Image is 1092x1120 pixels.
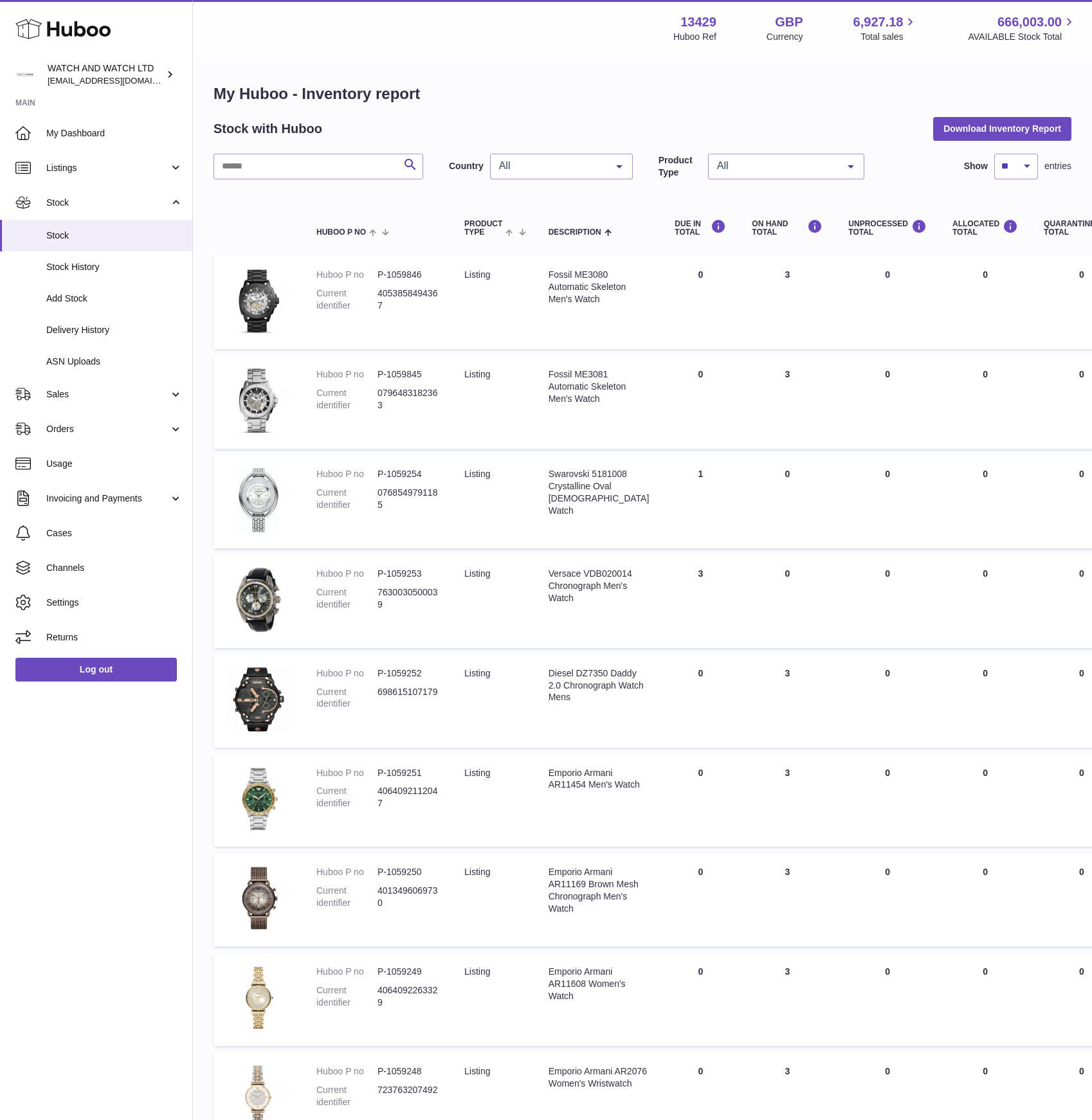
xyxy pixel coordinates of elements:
td: 0 [835,256,940,349]
div: UNPROCESSED Total [848,219,927,237]
span: Returns [46,631,183,644]
dd: 723763207492 [378,1084,439,1108]
span: Total sales [860,31,918,43]
div: Emporio Armani AR2076 Women's Wristwatch [549,1065,650,1090]
div: Huboo Ref [673,31,716,43]
dd: 4053858494367 [378,287,439,312]
span: listing [464,1066,490,1076]
dt: Huboo P no [316,966,378,978]
span: 0 [1079,469,1084,479]
div: Emporio Armani AR11608 Women's Watch [549,966,650,1002]
td: 3 [739,853,835,946]
span: listing [464,668,490,678]
dd: 4064092263329 [378,984,439,1009]
span: listing [464,768,490,778]
span: Orders [46,423,169,435]
span: Delivery History [46,324,183,336]
td: 0 [835,356,940,449]
div: Fossil ME3081 Automatic Skeleton Men's Watch [549,368,650,405]
td: 3 [739,356,835,449]
span: Description [549,228,601,237]
dd: P-1059248 [378,1065,439,1078]
span: Stock [46,197,169,209]
span: Cases [46,527,183,539]
dd: P-1059253 [378,568,439,580]
h2: Stock with Huboo [214,120,322,138]
td: 0 [835,655,940,748]
span: Add Stock [46,293,183,305]
span: ASN Uploads [46,356,183,368]
span: listing [464,269,490,280]
td: 0 [940,853,1031,946]
span: All [714,159,838,172]
span: listing [464,568,490,579]
td: 3 [739,953,835,1046]
dt: Current identifier [316,984,378,1009]
img: product image [226,368,291,433]
dt: Huboo P no [316,767,378,779]
td: 0 [940,953,1031,1046]
td: 3 [739,256,835,349]
dt: Current identifier [316,885,378,909]
a: Log out [15,658,177,681]
td: 0 [835,754,940,847]
span: 0 [1079,867,1084,877]
td: 0 [940,655,1031,748]
td: 3 [662,555,739,648]
span: listing [464,469,490,479]
img: product image [226,866,291,930]
td: 0 [940,455,1031,548]
span: 0 [1079,768,1084,778]
strong: GBP [775,14,803,31]
span: entries [1044,160,1071,172]
div: DUE IN TOTAL [675,219,726,237]
dt: Huboo P no [316,269,378,281]
img: product image [226,667,291,732]
dt: Huboo P no [316,468,378,480]
td: 0 [940,555,1031,648]
td: 0 [662,953,739,1046]
div: ALLOCATED Total [952,219,1018,237]
td: 0 [662,655,739,748]
dt: Huboo P no [316,368,378,381]
div: ON HAND Total [752,219,823,237]
span: Channels [46,562,183,574]
dd: 4013496069730 [378,885,439,909]
dt: Current identifier [316,287,378,312]
img: product image [226,269,291,333]
span: 0 [1079,369,1084,379]
span: listing [464,369,490,379]
span: Usage [46,458,183,470]
dd: P-1059249 [378,966,439,978]
dt: Current identifier [316,487,378,511]
span: AVAILABLE Stock Total [968,31,1077,43]
dd: 698615107179 [378,686,439,710]
span: Stock [46,230,183,242]
span: All [496,159,606,172]
td: 0 [662,754,739,847]
h1: My Huboo - Inventory report [214,84,1071,104]
td: 3 [739,754,835,847]
div: WATCH AND WATCH LTD [48,62,163,87]
a: 6,927.18 Total sales [853,14,918,43]
td: 0 [662,256,739,349]
div: Fossil ME3080 Automatic Skeleton Men's Watch [549,269,650,305]
span: Stock History [46,261,183,273]
dt: Current identifier [316,686,378,710]
img: product image [226,966,291,1030]
span: 0 [1079,668,1084,678]
dd: 7630030500039 [378,586,439,611]
dd: P-1059254 [378,468,439,480]
dd: P-1059845 [378,368,439,381]
dt: Current identifier [316,785,378,809]
label: Show [964,160,988,172]
span: 6,927.18 [853,14,904,31]
td: 0 [662,853,739,946]
span: listing [464,867,490,877]
span: Listings [46,162,169,174]
div: Swarovski 5181008 Crystalline Oval [DEMOGRAPHIC_DATA] Watch [549,468,650,517]
img: baris@watchandwatch.co.uk [15,65,35,84]
dt: Huboo P no [316,866,378,878]
dd: P-1059250 [378,866,439,878]
td: 0 [940,754,1031,847]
